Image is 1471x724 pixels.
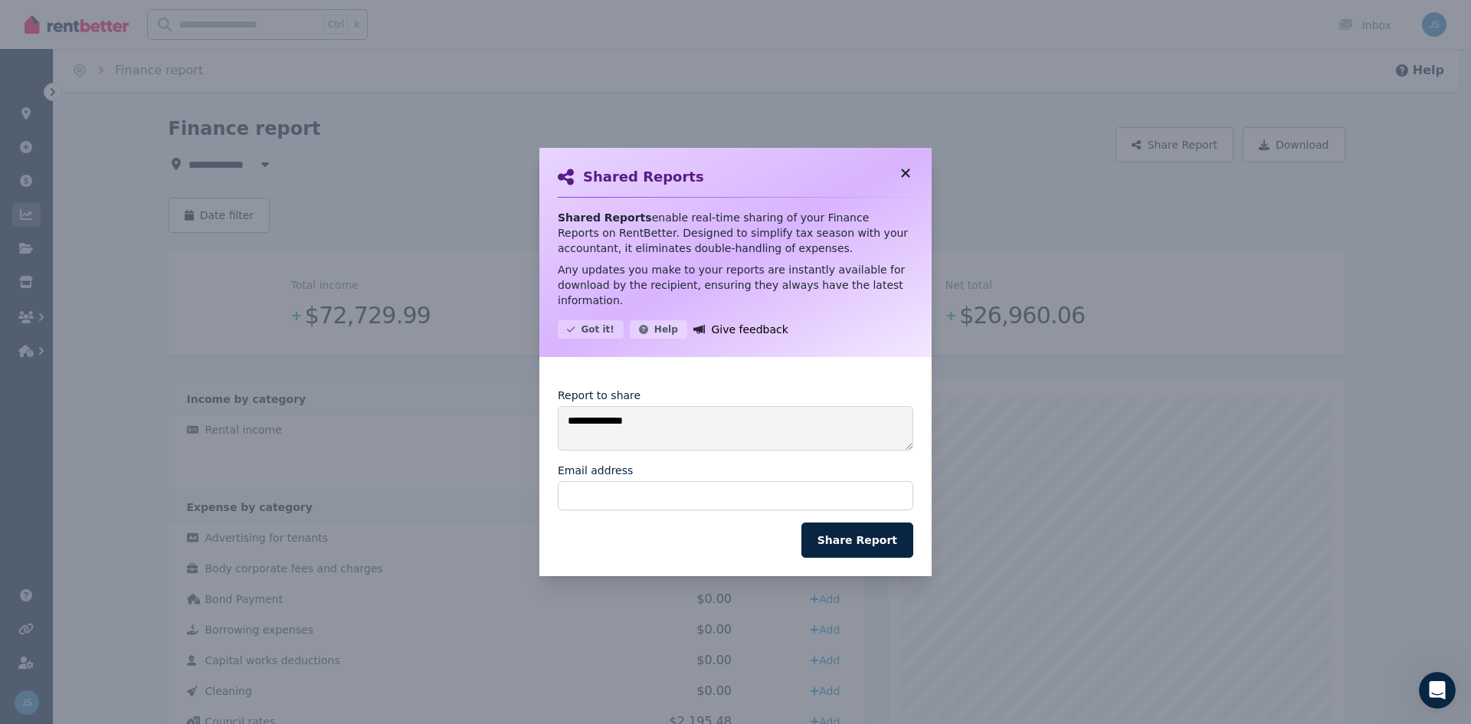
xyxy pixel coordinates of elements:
p: enable real-time sharing of your Finance Reports on RentBetter. Designed to simplify tax season w... [558,210,913,256]
label: Report to share [558,388,640,403]
h2: Shared Reports [583,166,704,188]
iframe: Intercom live chat [1419,672,1456,709]
button: Got it! [558,320,624,339]
span: 😃 [25,616,38,631]
span: 😐 [13,616,26,631]
button: Collapse window [460,6,490,35]
label: Email address [558,463,633,478]
div: Close [490,6,517,34]
button: Share Report [801,523,913,558]
p: Any updates you make to your reports are instantly available for download by the recipient, ensur... [558,262,913,308]
a: Give feedback [693,320,788,339]
button: Help [630,320,687,339]
button: go back [10,6,39,35]
span: neutral face reaction [13,616,26,631]
span: smiley reaction [25,616,38,631]
strong: Shared Reports [558,211,652,224]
